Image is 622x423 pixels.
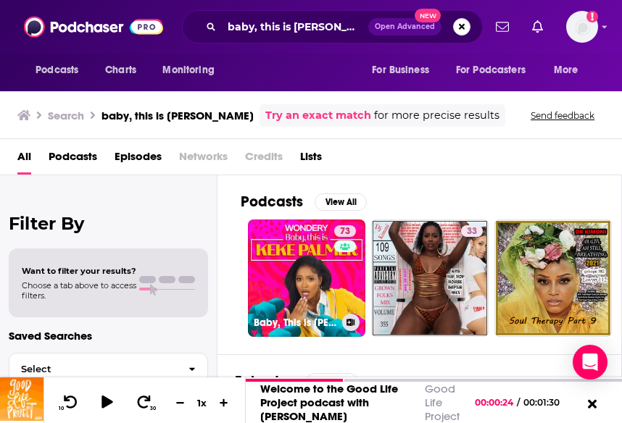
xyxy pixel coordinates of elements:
span: Open Advanced [375,23,435,30]
h3: Search [48,109,84,122]
button: 30 [131,393,159,411]
span: Podcasts [36,60,78,80]
div: 1 x [190,397,215,409]
a: 73Baby, This is [PERSON_NAME] [248,219,365,337]
span: More [554,60,579,80]
a: Podcasts [49,145,97,175]
button: Open AdvancedNew [368,18,441,35]
a: EpisodesView All [235,372,358,390]
button: open menu [25,56,97,84]
a: 33 [461,225,483,237]
span: New [415,9,441,22]
h2: Podcasts [241,193,303,211]
span: 30 [150,406,156,411]
a: 33 [371,219,489,337]
button: open menu [152,56,233,84]
button: Show profile menu [566,11,598,43]
a: Show notifications dropdown [526,14,549,39]
span: Want to filter your results? [22,266,136,276]
span: Charts [105,60,136,80]
span: Monitoring [162,60,214,80]
div: Search podcasts, credits, & more... [182,10,483,43]
a: Welcome to the Good Life Project podcast with [PERSON_NAME] [260,382,398,423]
button: Select [9,353,208,385]
span: For Business [372,60,429,80]
button: open menu [447,56,547,84]
span: for more precise results [374,107,499,124]
span: For Podcasters [456,60,526,80]
span: / [517,397,520,408]
a: PodcastsView All [241,193,367,211]
a: Show notifications dropdown [490,14,515,39]
span: Select [9,364,177,374]
h2: Filter By [9,213,208,234]
div: Open Intercom Messenger [573,345,608,380]
a: Episodes [115,145,162,175]
span: Networks [179,145,228,175]
button: Send feedback [526,109,599,122]
span: 73 [340,225,350,239]
h3: baby, this is [PERSON_NAME] [101,109,254,122]
input: Search podcasts, credits, & more... [222,15,368,38]
button: View All [315,193,367,211]
span: 00:00:24 [475,397,517,408]
a: Charts [96,56,145,84]
a: Lists [300,145,322,175]
span: 00:01:30 [520,397,574,408]
button: 10 [56,393,83,411]
h3: Baby, This is [PERSON_NAME] [254,317,336,329]
svg: Add a profile image [586,11,598,22]
p: Saved Searches [9,329,208,343]
a: Try an exact match [265,107,371,124]
span: Logged in as esmith_bg [566,11,598,43]
img: User Profile [566,11,598,43]
span: Credits [245,145,283,175]
button: open menu [362,56,447,84]
span: 10 [59,406,64,411]
a: All [17,145,31,175]
a: 73 [334,225,356,237]
span: 33 [467,225,477,239]
h2: Episodes [235,372,294,390]
button: open menu [544,56,597,84]
img: Podchaser - Follow, Share and Rate Podcasts [24,13,163,41]
button: View All [306,373,358,390]
span: Choose a tab above to access filters. [22,280,136,301]
a: Good Life Project [425,382,460,423]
